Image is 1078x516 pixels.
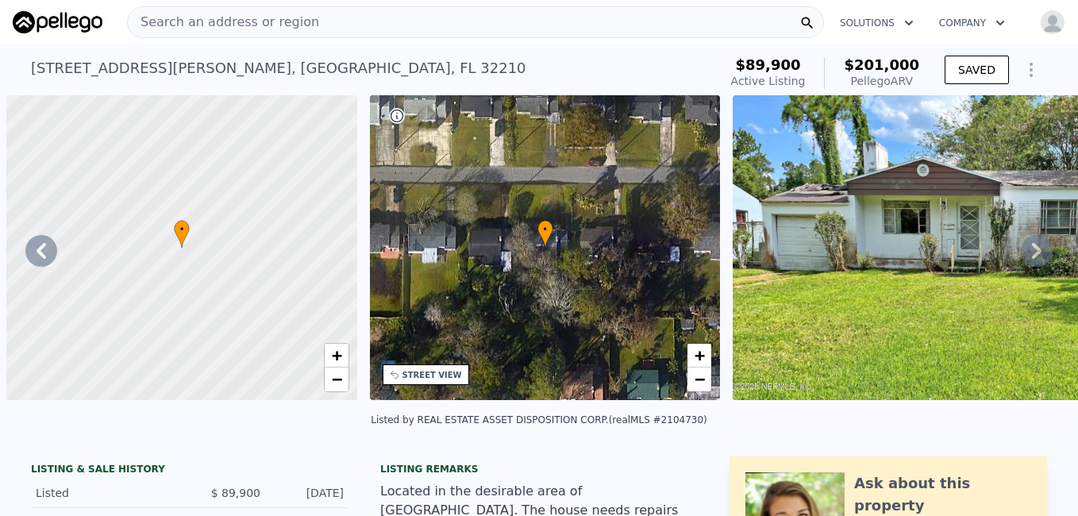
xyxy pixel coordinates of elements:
span: $ 89,900 [211,487,260,499]
span: $89,900 [736,56,801,73]
span: + [695,345,705,365]
div: Pellego ARV [844,73,919,89]
button: SAVED [945,56,1009,84]
span: − [695,369,705,389]
button: Show Options [1015,54,1047,86]
div: LISTING & SALE HISTORY [31,463,348,479]
span: • [537,222,553,237]
img: Pellego [13,11,102,33]
div: Listing remarks [380,463,698,476]
span: $201,000 [844,56,919,73]
span: Active Listing [731,75,806,87]
a: Zoom in [687,344,711,368]
span: • [174,222,190,237]
div: • [174,220,190,248]
div: [STREET_ADDRESS][PERSON_NAME] , [GEOGRAPHIC_DATA] , FL 32210 [31,57,526,79]
a: Zoom out [325,368,348,391]
div: Listed [36,485,177,501]
div: STREET VIEW [402,369,462,381]
span: − [331,369,341,389]
div: Listed by REAL ESTATE ASSET DISPOSITION CORP. (realMLS #2104730) [371,414,707,426]
div: • [537,220,553,248]
button: Solutions [827,9,926,37]
a: Zoom out [687,368,711,391]
button: Company [926,9,1018,37]
span: + [331,345,341,365]
a: Zoom in [325,344,348,368]
div: [DATE] [273,485,344,501]
span: Search an address or region [128,13,319,32]
img: avatar [1040,10,1065,35]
